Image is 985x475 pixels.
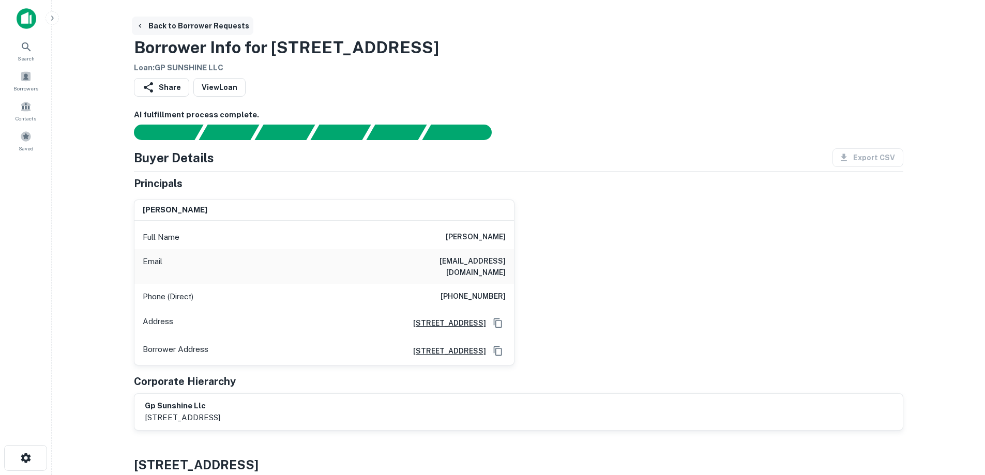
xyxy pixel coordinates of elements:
h6: [EMAIL_ADDRESS][DOMAIN_NAME] [382,255,506,278]
a: Saved [3,127,49,155]
h4: Buyer Details [134,148,214,167]
a: ViewLoan [193,78,246,97]
h6: [PERSON_NAME] [446,231,506,243]
div: Principals found, AI now looking for contact information... [310,125,371,140]
h6: [PERSON_NAME] [143,204,207,216]
div: AI fulfillment process complete. [422,125,504,140]
a: [STREET_ADDRESS] [405,345,486,357]
span: Contacts [16,114,36,122]
button: Copy Address [490,343,506,359]
a: Search [3,37,49,65]
div: Sending borrower request to AI... [122,125,199,140]
div: Your request is received and processing... [199,125,259,140]
p: Email [143,255,162,278]
button: Share [134,78,189,97]
div: Documents found, AI parsing details... [254,125,315,140]
h6: Loan : GP SUNSHINE LLC [134,62,439,74]
h6: AI fulfillment process complete. [134,109,903,121]
p: Address [143,315,173,331]
a: Contacts [3,97,49,125]
span: Saved [19,144,34,152]
div: Principals found, still searching for contact information. This may take time... [366,125,427,140]
a: [STREET_ADDRESS] [405,317,486,329]
iframe: Chat Widget [933,392,985,442]
h5: Corporate Hierarchy [134,374,236,389]
p: Full Name [143,231,179,243]
button: Back to Borrower Requests [132,17,253,35]
p: [STREET_ADDRESS] [145,411,220,424]
h6: [PHONE_NUMBER] [441,290,506,303]
span: Borrowers [13,84,38,93]
h5: Principals [134,176,183,191]
p: Borrower Address [143,343,208,359]
h6: gp sunshine llc [145,400,220,412]
h4: [STREET_ADDRESS] [134,455,903,474]
h3: Borrower Info for [STREET_ADDRESS] [134,35,439,60]
p: Phone (Direct) [143,290,193,303]
img: capitalize-icon.png [17,8,36,29]
button: Copy Address [490,315,506,331]
a: Borrowers [3,67,49,95]
span: Search [18,54,35,63]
